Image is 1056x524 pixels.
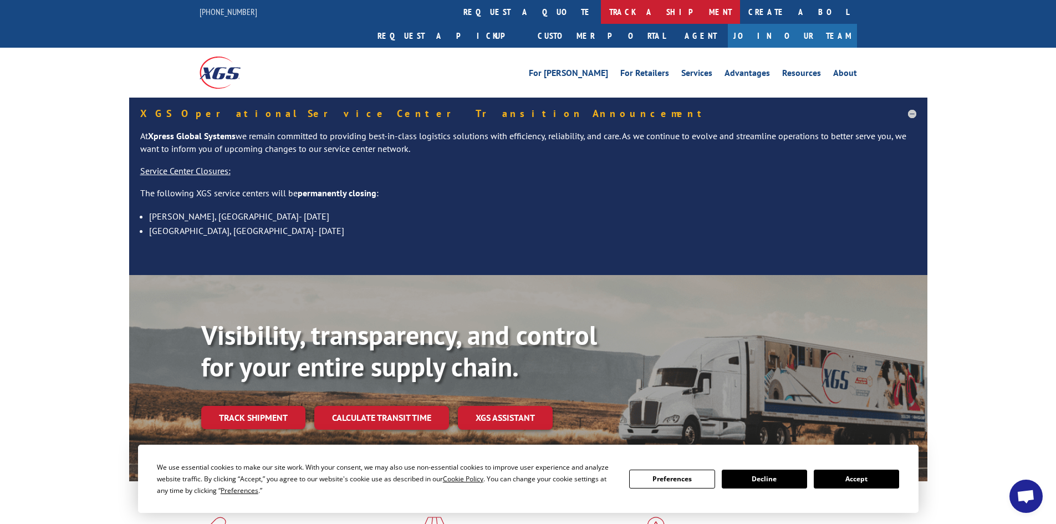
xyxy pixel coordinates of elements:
a: Customer Portal [529,24,674,48]
span: Preferences [221,486,258,495]
button: Accept [814,470,899,489]
h5: XGS Operational Service Center Transition Announcement [140,109,916,119]
a: XGS ASSISTANT [458,406,553,430]
span: Cookie Policy [443,474,483,484]
a: Resources [782,69,821,81]
div: Cookie Consent Prompt [138,445,919,513]
button: Decline [722,470,807,489]
p: The following XGS service centers will be : [140,187,916,209]
a: [PHONE_NUMBER] [200,6,257,17]
div: We use essential cookies to make our site work. With your consent, we may also use non-essential ... [157,461,616,496]
a: For [PERSON_NAME] [529,69,608,81]
li: [PERSON_NAME], [GEOGRAPHIC_DATA]- [DATE] [149,209,916,223]
b: Visibility, transparency, and control for your entire supply chain. [201,318,597,384]
a: Agent [674,24,728,48]
a: Request a pickup [369,24,529,48]
u: Service Center Closures: [140,165,231,176]
strong: permanently closing [298,187,376,199]
a: About [833,69,857,81]
strong: Xpress Global Systems [148,130,236,141]
p: At we remain committed to providing best-in-class logistics solutions with efficiency, reliabilit... [140,130,916,165]
a: Join Our Team [728,24,857,48]
a: For Retailers [620,69,669,81]
li: [GEOGRAPHIC_DATA], [GEOGRAPHIC_DATA]- [DATE] [149,223,916,238]
a: Open chat [1009,480,1043,513]
a: Advantages [725,69,770,81]
a: Calculate transit time [314,406,449,430]
a: Track shipment [201,406,305,429]
button: Preferences [629,470,715,489]
a: Services [681,69,712,81]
